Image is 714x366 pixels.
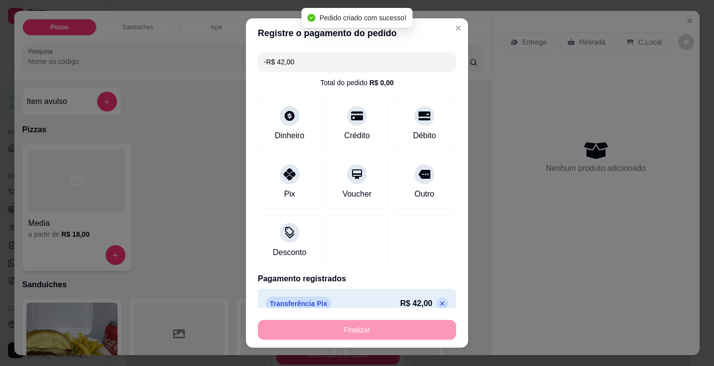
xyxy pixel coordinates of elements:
[344,130,370,142] div: Crédito
[450,20,466,36] button: Close
[413,130,436,142] div: Débito
[284,188,295,200] div: Pix
[264,52,450,72] input: Ex.: hambúrguer de cordeiro
[258,273,456,285] p: Pagamento registrados
[273,247,306,259] div: Desconto
[320,78,394,88] div: Total do pedido
[307,14,315,22] span: check-circle
[400,298,432,310] p: R$ 42,00
[415,188,434,200] div: Outro
[319,14,406,22] span: Pedido criado com sucesso!
[275,130,304,142] div: Dinheiro
[369,78,394,88] div: R$ 0,00
[343,188,372,200] div: Voucher
[246,18,468,48] header: Registre o pagamento do pedido
[266,297,331,311] p: Transferência Pix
